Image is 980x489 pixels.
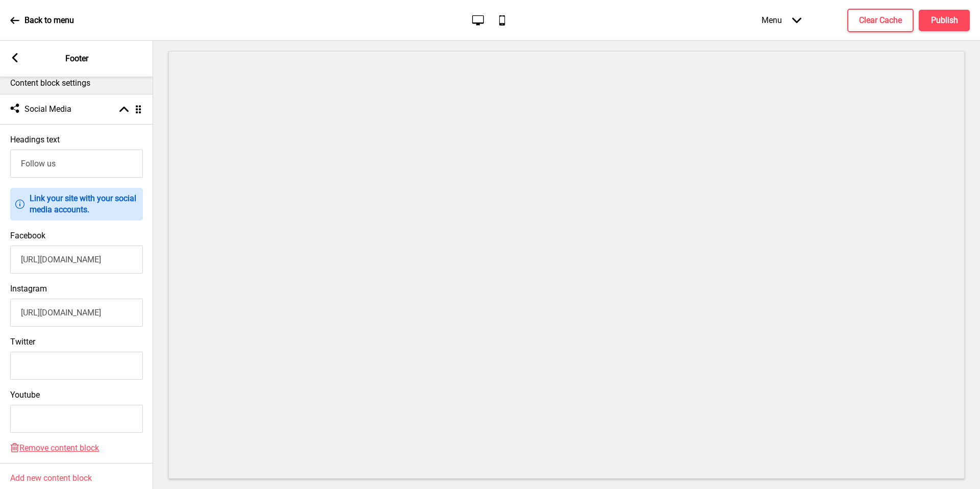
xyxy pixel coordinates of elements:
button: Publish [919,10,970,31]
h4: Social Media [24,104,71,115]
label: Twitter [10,337,35,347]
h4: Add new content block [10,473,92,484]
label: Instagram [10,284,47,294]
label: Youtube [10,390,40,400]
p: Content block settings [10,78,143,89]
p: Footer [65,53,88,64]
p: Back to menu [24,15,74,26]
span: Remove content block [19,443,99,453]
h4: Clear Cache [859,15,902,26]
a: Back to menu [10,7,74,34]
p: Link your site with your social media accounts. [30,193,138,215]
label: Facebook [10,231,45,240]
div: Menu [751,5,812,35]
button: Clear Cache [847,9,914,32]
label: Headings text [10,135,60,144]
h4: Publish [931,15,958,26]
